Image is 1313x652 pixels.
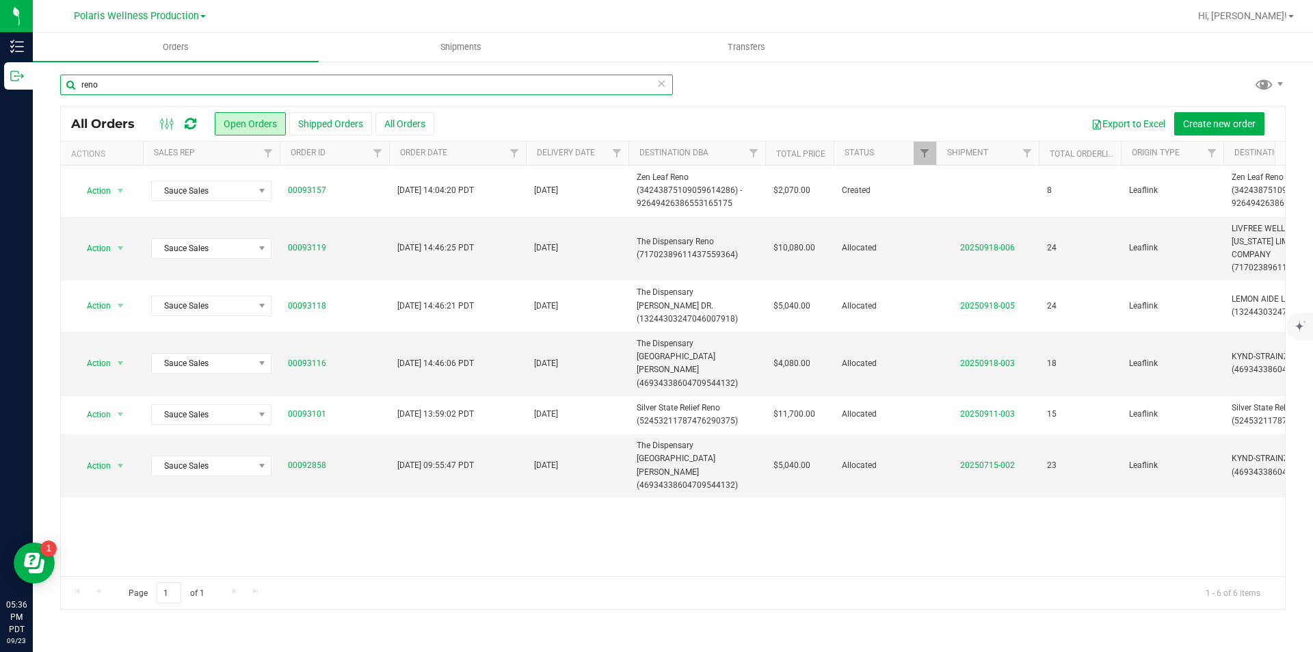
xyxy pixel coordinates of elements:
span: Action [75,456,111,475]
span: The Dispensary [GEOGRAPHIC_DATA][PERSON_NAME] (46934338604709544132) [637,337,757,390]
span: Action [75,354,111,373]
span: Transfers [709,41,784,53]
span: Action [75,296,111,315]
a: 00093101 [288,408,326,421]
span: [DATE] [534,242,558,255]
a: 00093116 [288,357,326,370]
span: 18 [1047,357,1057,370]
span: $4,080.00 [773,357,810,370]
a: Shipment [947,148,988,157]
a: Shipments [319,33,605,62]
span: Action [75,181,111,200]
span: $5,040.00 [773,300,810,313]
a: Filter [1016,142,1039,165]
a: 00092858 [288,459,326,472]
span: [DATE] 14:04:20 PDT [397,184,474,197]
span: Sauce Sales [152,296,254,315]
span: 1 - 6 of 6 items [1195,582,1271,603]
inline-svg: Outbound [10,69,24,83]
span: Polaris Wellness Production [74,10,199,22]
a: Filter [1201,142,1223,165]
span: select [112,239,129,258]
a: 20250715-002 [960,460,1015,470]
span: [DATE] 14:46:06 PDT [397,357,474,370]
span: [DATE] [534,300,558,313]
span: [DATE] 13:59:02 PDT [397,408,474,421]
iframe: Resource center [14,543,55,584]
span: Leaflink [1129,300,1215,313]
span: Leaflink [1129,357,1215,370]
a: Sales Rep [154,148,195,157]
a: Transfers [604,33,890,62]
button: Export to Excel [1083,112,1174,135]
span: Allocated [842,300,928,313]
a: Orders [33,33,319,62]
span: Allocated [842,242,928,255]
a: Status [845,148,874,157]
span: Leaflink [1129,184,1215,197]
span: select [112,296,129,315]
span: Silver State Relief Reno (52453211787476290375) [637,402,757,428]
span: select [112,405,129,424]
a: Filter [367,142,389,165]
span: 24 [1047,242,1057,255]
span: Allocated [842,459,928,472]
span: The Dispensary [GEOGRAPHIC_DATA][PERSON_NAME] (46934338604709544132) [637,439,757,492]
a: 00093118 [288,300,326,313]
span: The Dispensary Reno (71702389611437559364) [637,235,757,261]
a: 20250918-003 [960,358,1015,368]
span: Leaflink [1129,408,1215,421]
a: Total Price [776,149,825,159]
a: 00093157 [288,184,326,197]
span: [DATE] 14:46:21 PDT [397,300,474,313]
span: 24 [1047,300,1057,313]
a: Order ID [291,148,326,157]
span: $10,080.00 [773,242,815,255]
button: Open Orders [215,112,286,135]
span: [DATE] [534,357,558,370]
a: 20250918-006 [960,243,1015,252]
span: Sauce Sales [152,239,254,258]
span: [DATE] 09:55:47 PDT [397,459,474,472]
span: Allocated [842,408,928,421]
span: [DATE] 14:46:25 PDT [397,242,474,255]
span: [DATE] [534,459,558,472]
span: Sauce Sales [152,456,254,475]
span: Leaflink [1129,459,1215,472]
a: Filter [503,142,526,165]
a: Delivery Date [537,148,595,157]
a: Filter [606,142,628,165]
span: Leaflink [1129,242,1215,255]
span: Create new order [1183,118,1256,129]
span: select [112,181,129,200]
span: Shipments [422,41,500,53]
input: Search Order ID, Destination, Customer PO... [60,75,673,95]
span: select [112,354,129,373]
span: Allocated [842,357,928,370]
span: [DATE] [534,408,558,421]
span: 23 [1047,459,1057,472]
span: Clear [656,75,666,92]
button: Create new order [1174,112,1264,135]
span: Hi, [PERSON_NAME]! [1198,10,1287,21]
a: Destination [1234,148,1286,157]
span: Orders [144,41,207,53]
span: Page of 1 [117,582,215,603]
a: 20250911-003 [960,409,1015,419]
a: 20250918-005 [960,301,1015,311]
a: Destination DBA [639,148,708,157]
a: Filter [257,142,280,165]
a: Origin Type [1132,148,1180,157]
span: 8 [1047,184,1052,197]
span: $11,700.00 [773,408,815,421]
span: $5,040.00 [773,459,810,472]
p: 05:36 PM PDT [6,599,27,636]
span: The Dispensary [PERSON_NAME] DR. (13244303247046007918) [637,286,757,326]
span: All Orders [71,116,148,131]
span: Sauce Sales [152,354,254,373]
span: [DATE] [534,184,558,197]
span: Sauce Sales [152,405,254,424]
a: Filter [743,142,765,165]
a: 00093119 [288,242,326,255]
button: Shipped Orders [289,112,372,135]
